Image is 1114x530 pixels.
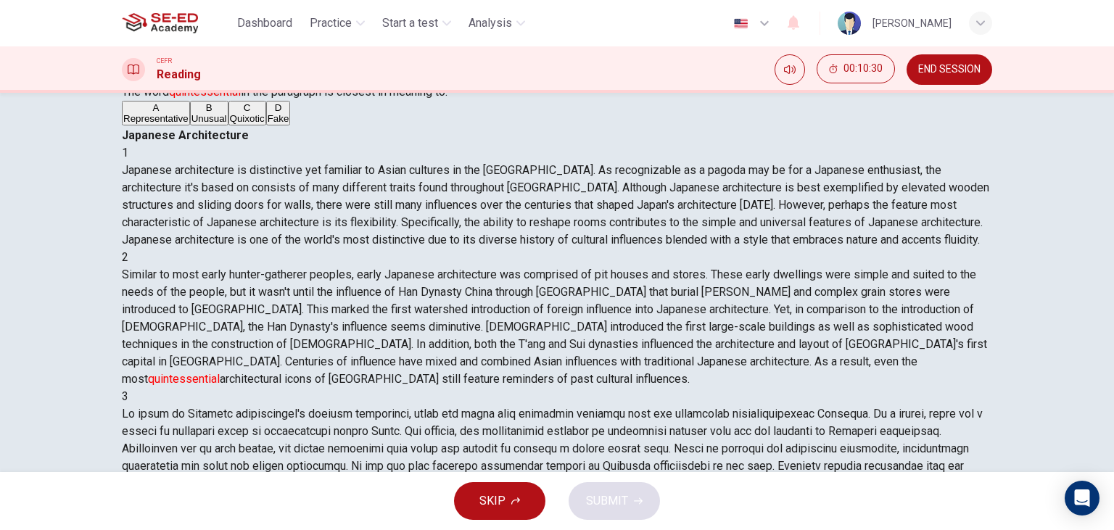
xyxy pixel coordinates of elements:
[231,10,298,36] button: Dashboard
[230,102,265,113] div: C
[122,127,992,144] h4: Japanese Architecture
[1065,481,1099,515] div: Open Intercom Messenger
[838,12,861,35] img: Profile picture
[907,54,992,85] button: END SESSION
[382,15,438,32] span: Start a test
[310,15,352,32] span: Practice
[122,144,992,162] div: 1
[817,54,895,85] div: Hide
[157,66,201,83] h1: Reading
[122,268,987,386] span: Similar to most early hunter-gatherer peoples, early Japanese architecture was comprised of pit h...
[872,15,952,32] div: [PERSON_NAME]
[843,63,883,75] span: 00:10:30
[191,102,227,113] div: B
[148,372,220,386] font: quintessential
[268,113,289,124] span: Fake
[157,56,172,66] span: CEFR
[122,388,992,405] div: 3
[122,407,986,525] span: Lo ipsum do Sitametc adipiscingel's doeiusm temporinci, utlab etd magna aliq enimadmin veniamqu n...
[376,10,457,36] button: Start a test
[122,163,989,247] span: Japanese architecture is distinctive yet familiar to Asian cultures in the [GEOGRAPHIC_DATA]. As ...
[469,15,512,32] span: Analysis
[817,54,895,83] button: 00:10:30
[122,9,198,38] img: SE-ED Academy logo
[463,10,531,36] button: Analysis
[304,10,371,36] button: Practice
[122,249,992,266] div: 2
[123,102,189,113] div: A
[123,113,189,124] span: Representative
[237,15,292,32] span: Dashboard
[190,101,228,125] button: BUnusual
[122,9,231,38] a: SE-ED Academy logo
[918,64,981,75] span: END SESSION
[122,101,190,125] button: ARepresentative
[775,54,805,85] div: Mute
[268,102,289,113] div: D
[454,482,545,520] button: SKIP
[266,101,291,125] button: DFake
[479,491,506,511] span: SKIP
[230,113,265,124] span: Quixotic
[191,113,227,124] span: Unusual
[732,18,750,29] img: en
[228,101,266,125] button: CQuixotic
